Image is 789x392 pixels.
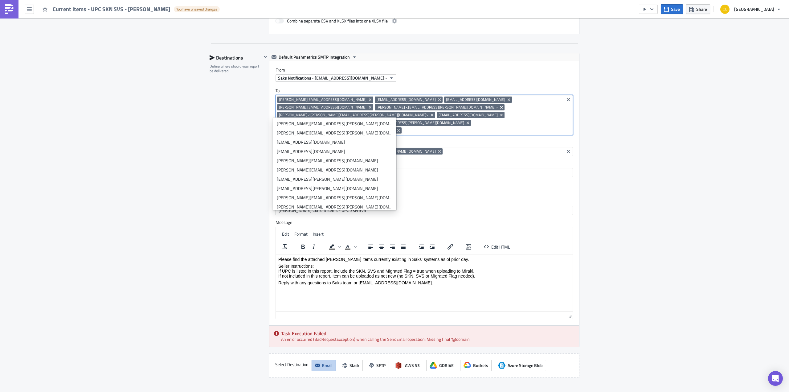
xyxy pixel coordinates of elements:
[506,97,512,103] button: Remove Tag
[275,360,309,369] label: Select Destination
[277,204,393,210] div: [PERSON_NAME][EMAIL_ADDRESS][PERSON_NAME][DOMAIN_NAME]
[279,53,350,61] span: Default Pushmetrics SMTP Integration
[176,7,217,12] span: You have unsaved changes
[377,97,436,102] span: [EMAIL_ADDRESS][DOMAIN_NAME]
[276,67,579,73] label: From
[495,360,546,371] button: Azure Storage BlobAzure Storage Blob
[720,4,730,14] img: Avatar
[437,148,443,155] button: Remove Tag
[53,6,171,13] span: Current Items - UPC SKN SVS - [PERSON_NAME]
[287,17,388,25] span: Combine separate CSV and XLSX files into one XLSX file
[481,242,513,251] button: Edit HTML
[277,167,393,173] div: [PERSON_NAME][EMAIL_ADDRESS][DOMAIN_NAME]
[499,104,505,110] button: Remove Tag
[279,105,366,110] span: [PERSON_NAME][EMAIL_ADDRESS][DOMAIN_NAME]
[439,113,498,118] span: [EMAIL_ADDRESS][DOMAIN_NAME]
[276,220,573,225] label: Message
[437,97,443,103] button: Remove Tag
[439,362,454,369] span: GDRIVE
[327,242,342,251] div: Background color
[282,231,289,237] span: Edit
[269,326,579,347] div: An error occurred (BadRequestException) when calling the SendEmail operation: Missing final '@dom...
[312,360,336,371] button: Email
[339,360,363,371] button: Slack
[294,231,308,237] span: Format
[276,88,573,93] label: To
[463,242,474,251] button: Insert/edit image
[465,120,471,126] button: Remove Tag
[565,96,572,103] button: Clear selected items
[671,6,680,12] span: Save
[376,362,386,369] span: SFTP
[686,4,710,14] button: Share
[276,199,573,204] label: Subject
[392,360,423,371] button: AWS S3
[565,148,572,155] button: Clear selected items
[368,97,373,103] button: Remove Tag
[322,362,333,369] span: Email
[446,97,505,102] span: [EMAIL_ADDRESS][DOMAIN_NAME]
[342,242,358,251] div: Text color
[277,185,393,192] div: [EMAIL_ADDRESS][PERSON_NAME][DOMAIN_NAME]
[313,231,324,237] span: Insert
[398,242,408,251] button: Justify
[366,360,389,371] button: SFTP
[426,360,457,371] button: GDRIVE
[696,6,707,12] span: Share
[277,195,393,201] div: [PERSON_NAME][EMAIL_ADDRESS][PERSON_NAME][DOMAIN_NAME]
[460,360,492,371] button: Buckets
[498,362,505,369] span: Azure Storage Blob
[768,371,783,386] div: Open Intercom Messenger
[508,362,543,369] span: Azure Storage Blob
[377,120,464,125] span: [EMAIL_ADDRESS][PERSON_NAME][DOMAIN_NAME]
[416,242,427,251] button: Decrease indent
[298,242,308,251] button: Bold
[350,362,359,369] span: Slack
[277,121,393,127] div: [PERSON_NAME][EMAIL_ADDRESS][PERSON_NAME][DOMAIN_NAME]
[269,53,359,61] button: Default Pushmetrics SMTP Integration
[277,158,393,164] div: [PERSON_NAME][EMAIL_ADDRESS][DOMAIN_NAME]
[262,53,269,60] button: Hide content
[717,2,784,16] button: [GEOGRAPHIC_DATA]
[405,362,420,369] span: AWS S3
[276,140,573,145] label: CC
[277,139,393,145] div: [EMAIL_ADDRESS][DOMAIN_NAME]
[491,243,510,250] span: Edit HTML
[277,169,571,175] input: Select em ail add ress
[376,242,387,251] button: Align center
[499,112,505,118] button: Remove Tag
[430,112,435,118] button: Remove Tag
[278,75,387,81] span: Saks Notifications <[EMAIL_ADDRESS][DOMAIN_NAME]>
[366,242,376,251] button: Align left
[396,127,402,134] button: Remove Tag
[445,242,456,251] button: Insert/edit link
[210,53,262,62] div: Destinations
[276,74,396,82] button: Saks Notifications <[EMAIL_ADDRESS][DOMAIN_NAME]>
[566,312,573,319] div: Resize
[734,6,774,12] span: [GEOGRAPHIC_DATA]
[280,242,290,251] button: Clear formatting
[276,161,573,166] label: BCC
[279,97,366,102] span: [PERSON_NAME][EMAIL_ADDRESS][DOMAIN_NAME]
[277,176,393,182] div: [EMAIL_ADDRESS][PERSON_NAME][DOMAIN_NAME]
[309,242,319,251] button: Italic
[281,331,574,336] h5: Task Execution Failed
[661,4,683,14] button: Save
[277,130,393,136] div: [PERSON_NAME][EMAIL_ADDRESS][PERSON_NAME][DOMAIN_NAME]
[273,118,396,210] ul: selectable options
[427,242,437,251] button: Increase indent
[276,254,573,311] iframe: Rich Text Area
[4,4,14,14] img: PushMetrics
[210,64,262,73] div: Define where should your report be delivered.
[279,113,428,118] span: [PERSON_NAME] <[PERSON_NAME][EMAIL_ADDRESS][PERSON_NAME][DOMAIN_NAME]>
[473,362,488,369] span: Buckets
[377,105,498,110] span: [PERSON_NAME] <[EMAIL_ADDRESS][PERSON_NAME][DOMAIN_NAME]>
[277,148,393,155] div: [EMAIL_ADDRESS][DOMAIN_NAME]
[368,104,373,110] button: Remove Tag
[387,242,398,251] button: Align right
